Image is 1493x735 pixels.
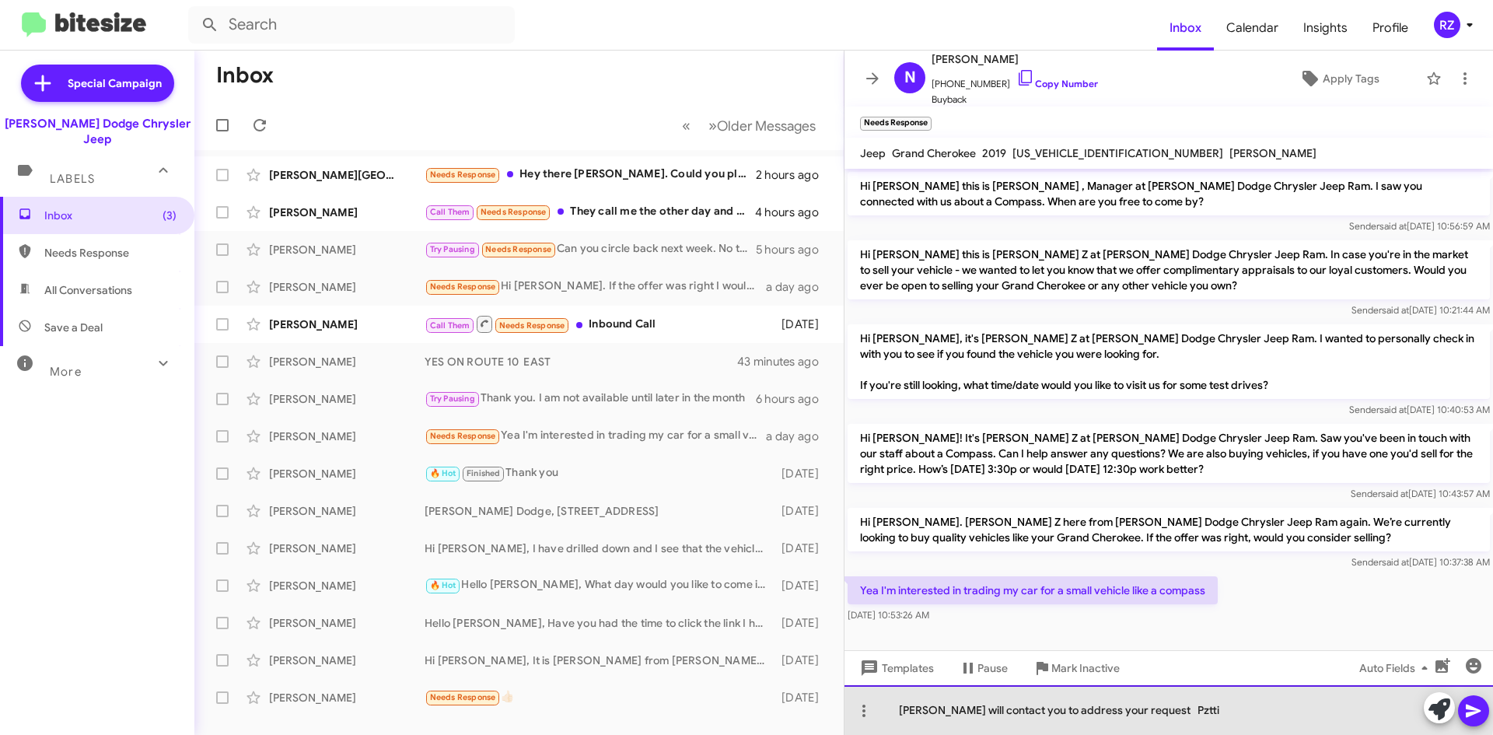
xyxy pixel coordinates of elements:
div: [PERSON_NAME] [269,429,425,444]
div: [PERSON_NAME] [269,279,425,295]
span: Needs Response [481,207,547,217]
input: Search [188,6,515,44]
span: said at [1379,220,1407,232]
button: Next [699,110,825,142]
span: said at [1382,556,1409,568]
div: [DATE] [774,615,831,631]
span: Needs Response [430,431,496,441]
span: Older Messages [717,117,816,135]
div: a day ago [766,279,831,295]
span: » [708,116,717,135]
div: Hello [PERSON_NAME], What day would you like to come in? LEt Me know [PERSON_NAME] [PHONE_NUMBER] [425,576,774,594]
div: 4 hours ago [755,205,831,220]
p: Hi [PERSON_NAME] this is [PERSON_NAME] , Manager at [PERSON_NAME] Dodge Chrysler Jeep Ram. I saw ... [848,172,1490,215]
span: Try Pausing [430,244,475,254]
div: [DATE] [774,466,831,481]
div: Inbound Call [425,314,774,334]
div: Thank you. I am not available until later in the month [425,390,756,408]
span: More [50,365,82,379]
div: [DATE] [774,503,831,519]
p: Hi [PERSON_NAME] this is [PERSON_NAME] Z at [PERSON_NAME] Dodge Chrysler Jeep Ram. In case you're... [848,240,1490,299]
div: Hey there [PERSON_NAME]. Could you please send me a link to the vehicle with all the specs and de... [425,166,756,184]
div: [PERSON_NAME] [269,690,425,705]
div: [DATE] [774,690,831,705]
div: Can you circle back next week. No time this week. [425,240,756,258]
span: Save a Deal [44,320,103,335]
div: YES ON ROUTE 10 EAST [425,354,738,369]
span: Needs Response [430,170,496,180]
a: Calendar [1214,5,1291,51]
span: Needs Response [485,244,551,254]
span: Sender [DATE] 10:56:59 AM [1349,220,1490,232]
div: [PERSON_NAME] Dodge, [STREET_ADDRESS] [425,503,774,519]
a: Inbox [1157,5,1214,51]
div: [PERSON_NAME][GEOGRAPHIC_DATA] [269,167,425,183]
span: Call Them [430,320,470,331]
span: Grand Cherokee [892,146,976,160]
span: Needs Response [430,692,496,702]
button: RZ [1421,12,1476,38]
div: 5 hours ago [756,242,831,257]
span: Mark Inactive [1051,654,1120,682]
p: Yea I'm interested in trading my car for a small vehicle like a compass [848,576,1218,604]
button: Apply Tags [1259,65,1418,93]
span: Buyback [932,92,1098,107]
div: [PERSON_NAME] [269,541,425,556]
div: Thank you [425,464,774,482]
span: [US_VEHICLE_IDENTIFICATION_NUMBER] [1012,146,1223,160]
div: [PERSON_NAME] will contact you to address your request Pztti [844,685,1493,735]
div: Yea I'm interested in trading my car for a small vehicle like a compass [425,427,766,445]
span: Sender [DATE] 10:43:57 AM [1351,488,1490,499]
span: Call Them [430,207,470,217]
button: Previous [673,110,700,142]
div: [DATE] [774,653,831,668]
a: Special Campaign [21,65,174,102]
span: Labels [50,172,95,186]
button: Auto Fields [1347,654,1446,682]
div: Hello [PERSON_NAME], Have you had the time to click the link I have provided? Let me know [PERSON... [425,615,774,631]
div: [PERSON_NAME] [269,578,425,593]
span: said at [1382,304,1409,316]
span: [PHONE_NUMBER] [932,68,1098,92]
div: [PERSON_NAME] [269,466,425,481]
span: [PERSON_NAME] [932,50,1098,68]
div: [PERSON_NAME] [269,354,425,369]
div: Hi [PERSON_NAME], I have drilled down and I see that the vehicle is priced right to sell. Sometim... [425,541,774,556]
span: 🔥 Hot [430,580,456,590]
button: Templates [844,654,946,682]
div: a day ago [766,429,831,444]
div: [DATE] [774,541,831,556]
span: Sender [DATE] 10:40:53 AM [1349,404,1490,415]
span: All Conversations [44,282,132,298]
a: Copy Number [1016,78,1098,89]
div: 2 hours ago [756,167,831,183]
div: [PERSON_NAME] [269,391,425,407]
span: Jeep [860,146,886,160]
div: RZ [1434,12,1460,38]
span: Sender [DATE] 10:21:44 AM [1351,304,1490,316]
span: Sender [DATE] 10:37:38 AM [1351,556,1490,568]
a: Profile [1360,5,1421,51]
small: Needs Response [860,117,932,131]
span: Pause [977,654,1008,682]
h1: Inbox [216,63,274,88]
div: [PERSON_NAME] [269,317,425,332]
a: Insights [1291,5,1360,51]
span: [PERSON_NAME] [1229,146,1316,160]
div: [PERSON_NAME] [269,653,425,668]
span: said at [1379,404,1407,415]
div: 43 minutes ago [738,354,831,369]
span: N [904,65,916,90]
button: Mark Inactive [1020,654,1132,682]
span: said at [1381,488,1408,499]
div: 6 hours ago [756,391,831,407]
div: [PERSON_NAME] [269,242,425,257]
span: 2019 [982,146,1006,160]
div: [PERSON_NAME] [269,615,425,631]
div: [PERSON_NAME] [269,205,425,220]
div: [PERSON_NAME] [269,503,425,519]
p: Hi [PERSON_NAME]! It's [PERSON_NAME] Z at [PERSON_NAME] Dodge Chrysler Jeep Ram. Saw you've been ... [848,424,1490,483]
div: 👍🏻 [425,688,774,706]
